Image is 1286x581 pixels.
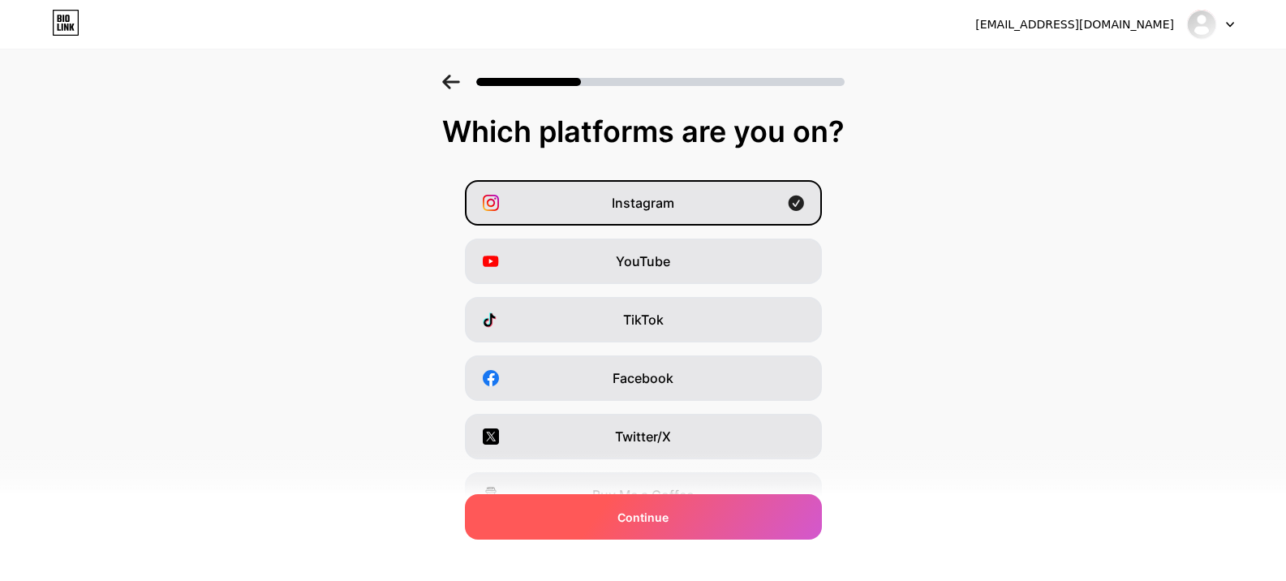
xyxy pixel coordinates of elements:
span: Buy Me a Coffee [592,485,694,505]
span: Facebook [613,368,673,388]
img: tuyen47 [1186,9,1217,40]
span: Continue [617,509,669,526]
div: [EMAIL_ADDRESS][DOMAIN_NAME] [975,16,1174,33]
span: YouTube [616,252,670,271]
span: Instagram [612,193,674,213]
span: Twitter/X [615,427,671,446]
span: TikTok [623,310,664,329]
span: Snapchat [613,544,673,563]
div: Which platforms are you on? [16,115,1270,148]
